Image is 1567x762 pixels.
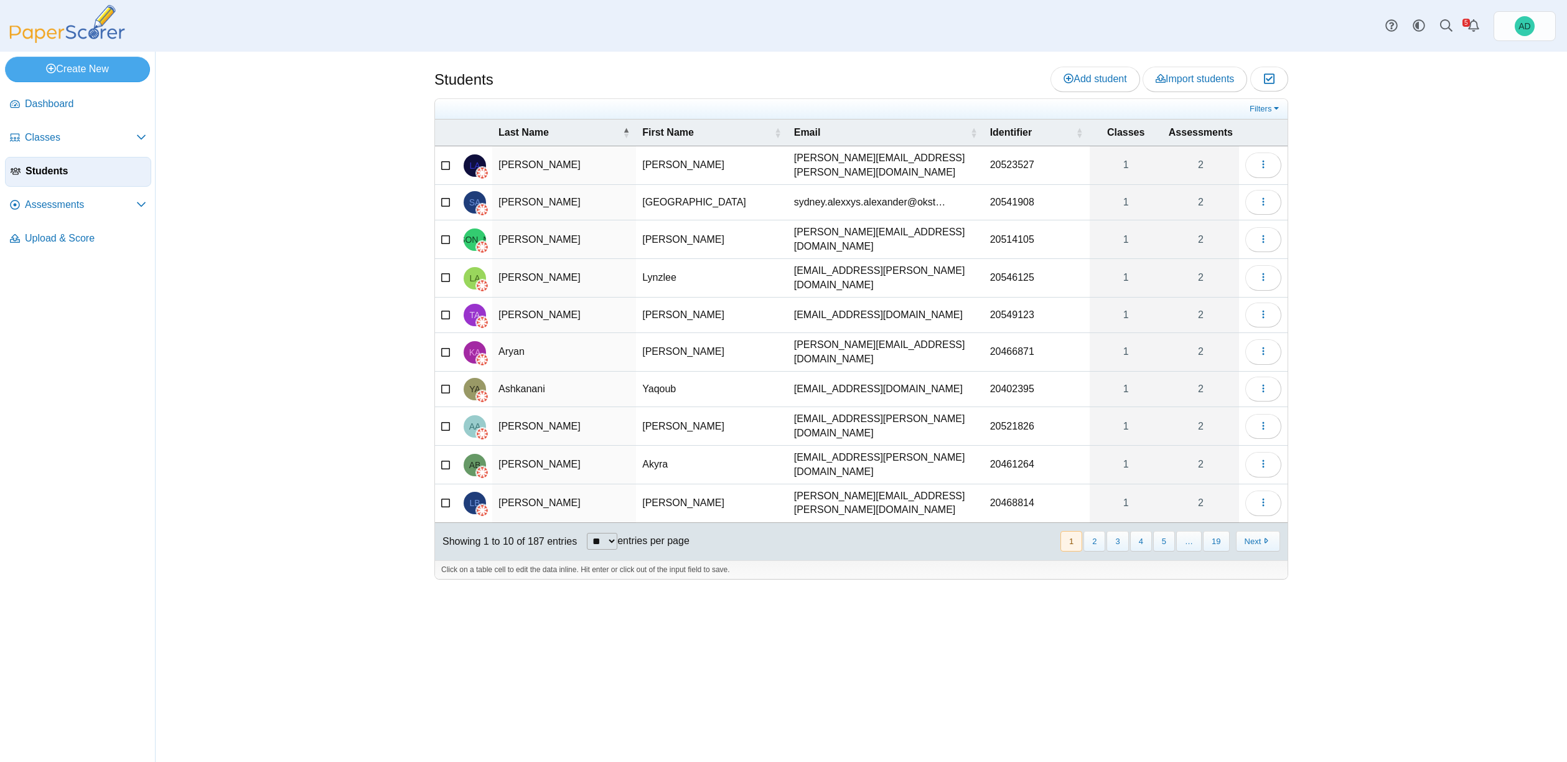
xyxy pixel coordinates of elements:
a: 2 [1162,372,1239,407]
button: 2 [1083,531,1105,552]
img: canvas-logo.png [476,167,489,179]
span: Students [26,164,146,178]
td: [PERSON_NAME] [636,298,787,333]
a: Filters [1247,103,1284,115]
a: 1 [1090,146,1162,184]
td: [PERSON_NAME] [492,259,636,298]
td: [PERSON_NAME] [492,185,636,220]
span: Email [794,126,968,139]
a: Alerts [1460,12,1487,40]
a: 1 [1090,333,1162,371]
img: canvas-logo.png [476,316,489,329]
span: Identifier : Activate to sort [1076,126,1083,139]
td: 20521826 [984,407,1090,446]
img: canvas-logo.png [476,428,489,440]
img: canvas-logo.png [476,204,489,216]
a: Dashboard [5,90,151,120]
span: Classes [1096,126,1156,139]
td: 20514105 [984,220,1090,259]
td: [PERSON_NAME] [492,484,636,523]
td: Aryan [492,333,636,372]
span: … [1176,531,1202,552]
td: [PERSON_NAME] [492,220,636,259]
a: 2 [1162,146,1239,184]
td: 20549123 [984,298,1090,333]
span: Last Name : Activate to invert sorting [622,126,630,139]
td: Ashkanani [492,372,636,407]
a: Import students [1143,67,1247,92]
td: [PERSON_NAME] [492,446,636,484]
span: Last Name [498,126,620,139]
td: 20468814 [984,484,1090,523]
a: 1 [1090,484,1162,522]
div: Showing 1 to 10 of 187 entries [435,523,577,560]
a: 1 [1090,298,1162,332]
span: Akyra Bagby [469,461,481,469]
td: [PERSON_NAME][EMAIL_ADDRESS][DOMAIN_NAME] [788,220,984,259]
button: 3 [1106,531,1128,552]
span: Lynzlee Anderson [469,274,480,283]
a: Andrew Doust [1494,11,1556,41]
td: [PERSON_NAME] [636,220,787,259]
td: 20541908 [984,185,1090,220]
span: Yaqoub Ashkanani [469,385,480,393]
td: [GEOGRAPHIC_DATA] [636,185,787,220]
td: 20523527 [984,146,1090,185]
td: [PERSON_NAME] [636,333,787,372]
span: Andrew Doust [1518,22,1530,31]
a: 1 [1090,220,1162,258]
span: Kylie Aryan [469,348,481,357]
a: Add student [1050,67,1139,92]
a: Classes [5,123,151,153]
span: Identifier [990,126,1074,139]
td: [PERSON_NAME] [636,407,787,446]
img: canvas-logo.png [476,390,489,403]
img: PaperScorer [5,5,129,43]
span: Andrew Doust [1515,16,1535,36]
span: Sydney Alexander [469,198,481,207]
td: 20546125 [984,259,1090,298]
td: Lynzlee [636,259,787,298]
a: 2 [1162,446,1239,484]
td: [PERSON_NAME][EMAIL_ADDRESS][DOMAIN_NAME] [788,333,984,372]
td: [PERSON_NAME][EMAIL_ADDRESS][PERSON_NAME][DOMAIN_NAME] [788,484,984,523]
img: canvas-logo.png [476,466,489,479]
img: canvas-logo.png [476,280,489,292]
span: Assessments [25,198,136,212]
button: 5 [1153,531,1175,552]
td: [EMAIL_ADDRESS][DOMAIN_NAME] [788,372,984,407]
td: [PERSON_NAME] [636,146,787,185]
label: entries per page [617,535,690,546]
a: 1 [1090,259,1162,297]
td: [PERSON_NAME] [636,484,787,523]
span: Classes [25,131,136,144]
td: [EMAIL_ADDRESS][PERSON_NAME][DOMAIN_NAME] [788,259,984,298]
span: Email : Activate to sort [970,126,978,139]
button: 4 [1130,531,1152,552]
nav: pagination [1059,531,1280,552]
a: 2 [1162,407,1239,445]
td: 20466871 [984,333,1090,372]
button: 19 [1203,531,1229,552]
td: [EMAIL_ADDRESS][DOMAIN_NAME] [788,298,984,333]
span: Jensyn Allen [439,235,510,244]
a: Create New [5,57,150,82]
div: Click on a table cell to edit the data inline. Hit enter or click out of the input field to save. [435,560,1288,579]
span: Addison Ault [469,422,481,431]
img: canvas-logo.png [476,504,489,517]
button: Next [1236,531,1280,552]
td: [PERSON_NAME] [492,146,636,185]
td: 20461264 [984,446,1090,484]
td: [EMAIL_ADDRESS][PERSON_NAME][DOMAIN_NAME] [788,407,984,446]
a: 1 [1090,407,1162,445]
a: 2 [1162,484,1239,522]
a: 2 [1162,333,1239,371]
a: 2 [1162,220,1239,258]
td: Akyra [636,446,787,484]
span: Upload & Score [25,232,146,245]
span: First Name : Activate to sort [774,126,782,139]
td: [PERSON_NAME][EMAIL_ADDRESS][PERSON_NAME][DOMAIN_NAME] [788,146,984,185]
span: Travis Anderson [470,311,480,319]
span: Libbie Barnett [469,499,480,507]
span: Add student [1064,73,1126,84]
